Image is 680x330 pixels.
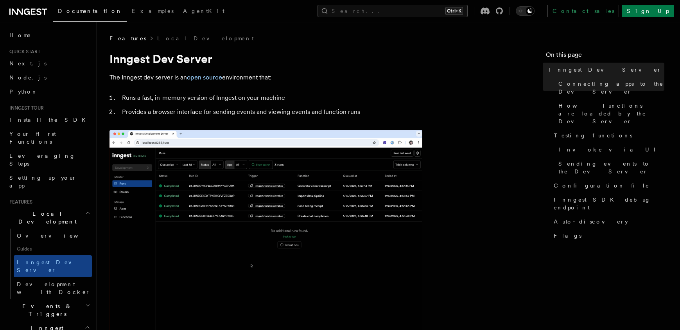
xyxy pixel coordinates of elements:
span: Sending events to the Dev Server [558,160,664,175]
a: Testing functions [551,128,664,142]
a: Contact sales [547,5,619,17]
span: Documentation [58,8,122,14]
span: Node.js [9,74,47,81]
a: Inngest Dev Server [546,63,664,77]
li: Provides a browser interface for sending events and viewing events and function runs [120,106,422,117]
a: open source [187,74,222,81]
button: Toggle dark mode [516,6,535,16]
a: Documentation [53,2,127,22]
a: Development with Docker [14,277,92,299]
span: Install the SDK [9,117,90,123]
button: Events & Triggers [6,299,92,321]
span: Local Development [6,210,85,225]
span: AgentKit [183,8,224,14]
div: Local Development [6,229,92,299]
a: Sending events to the Dev Server [555,157,664,179]
span: How functions are loaded by the Dev Server [558,102,664,125]
span: Leveraging Steps [9,153,75,167]
span: Auto-discovery [554,218,628,225]
a: Home [6,28,92,42]
span: Configuration file [554,182,649,189]
span: Inngest tour [6,105,44,111]
span: Inngest SDK debug endpoint [554,196,664,211]
h1: Inngest Dev Server [109,52,422,66]
a: Inngest Dev Server [14,255,92,277]
a: Flags [551,229,664,243]
a: Inngest SDK debug endpoint [551,193,664,215]
a: Python [6,85,92,99]
a: AgentKit [178,2,229,21]
span: Examples [132,8,174,14]
h4: On this page [546,50,664,63]
a: Auto-discovery [551,215,664,229]
a: Invoke via UI [555,142,664,157]
a: Install the SDK [6,113,92,127]
a: How functions are loaded by the Dev Server [555,99,664,128]
kbd: Ctrl+K [445,7,463,15]
span: Overview [17,233,97,239]
a: Next.js [6,56,92,70]
a: Leveraging Steps [6,149,92,171]
button: Local Development [6,207,92,229]
span: Connecting apps to the Dev Server [558,80,664,96]
span: Setting up your app [9,175,77,189]
p: The Inngest dev server is an environment that: [109,72,422,83]
span: Inngest Dev Server [17,259,84,273]
span: Guides [14,243,92,255]
li: Runs a fast, in-memory version of Inngest on your machine [120,92,422,103]
span: Events & Triggers [6,302,85,318]
span: Testing functions [554,132,632,139]
span: Features [6,199,32,205]
span: Home [9,31,31,39]
span: Next.js [9,60,47,67]
span: Python [9,88,38,95]
span: Flags [554,232,581,240]
a: Connecting apps to the Dev Server [555,77,664,99]
a: Configuration file [551,179,664,193]
button: Search...Ctrl+K [318,5,468,17]
span: Quick start [6,49,40,55]
a: Examples [127,2,178,21]
a: Sign Up [622,5,674,17]
span: Invoke via UI [558,146,662,153]
span: Your first Functions [9,131,56,145]
span: Features [109,34,146,42]
a: Overview [14,229,92,243]
a: Your first Functions [6,127,92,149]
a: Setting up your app [6,171,92,193]
span: Development with Docker [17,281,90,295]
a: Node.js [6,70,92,85]
span: Inngest Dev Server [549,66,662,74]
a: Local Development [157,34,254,42]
